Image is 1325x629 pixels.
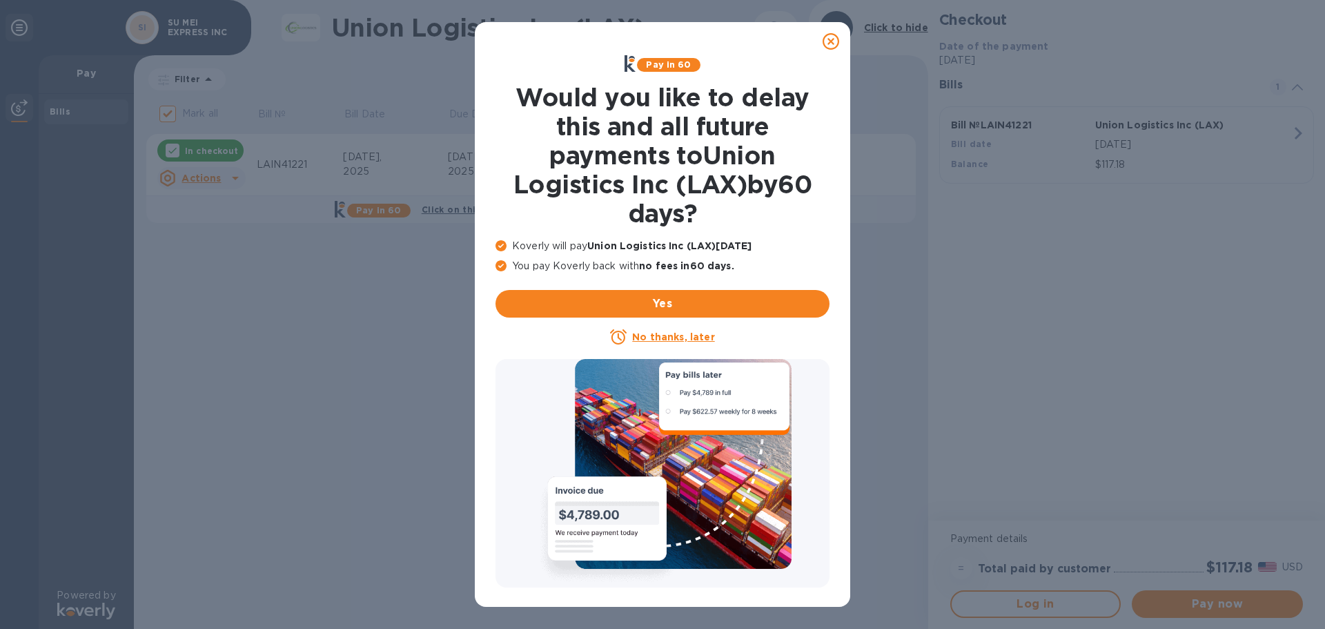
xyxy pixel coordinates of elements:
[507,296,818,312] span: Yes
[495,259,830,273] p: You pay Koverly back with
[646,59,691,70] b: Pay in 60
[587,240,752,251] b: Union Logistics Inc (LAX) [DATE]
[495,290,830,318] button: Yes
[495,239,830,253] p: Koverly will pay
[495,83,830,228] h1: Would you like to delay this and all future payments to Union Logistics Inc (LAX) by 60 days ?
[639,260,734,271] b: no fees in 60 days .
[632,331,714,342] u: No thanks, later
